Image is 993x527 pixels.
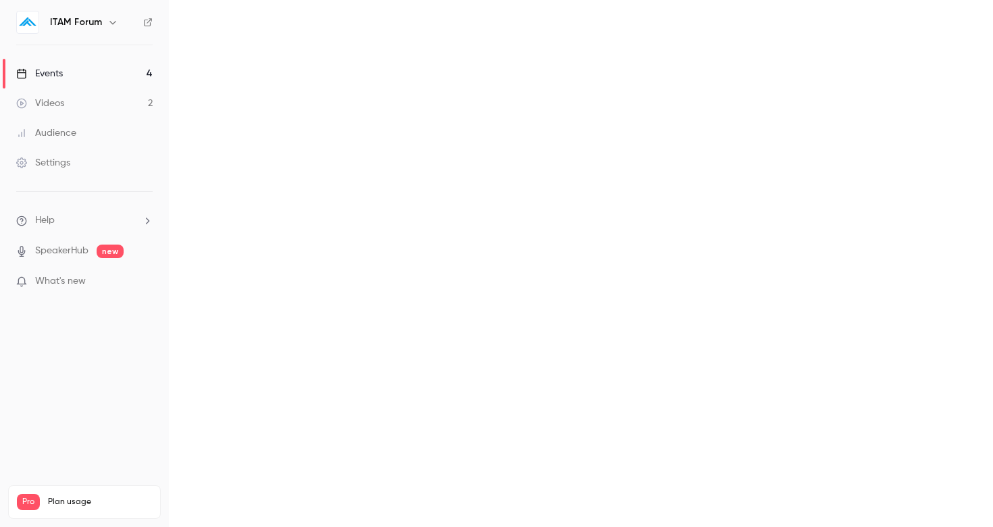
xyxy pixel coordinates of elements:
div: Audience [16,126,76,140]
div: Events [16,67,63,80]
span: Pro [17,494,40,510]
span: What's new [35,274,86,288]
h6: ITAM Forum [50,16,102,29]
span: new [97,245,124,258]
img: ITAM Forum [17,11,39,33]
li: help-dropdown-opener [16,214,153,228]
span: Plan usage [48,497,152,507]
span: Help [35,214,55,228]
div: Settings [16,156,70,170]
div: Videos [16,97,64,110]
a: SpeakerHub [35,244,88,258]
